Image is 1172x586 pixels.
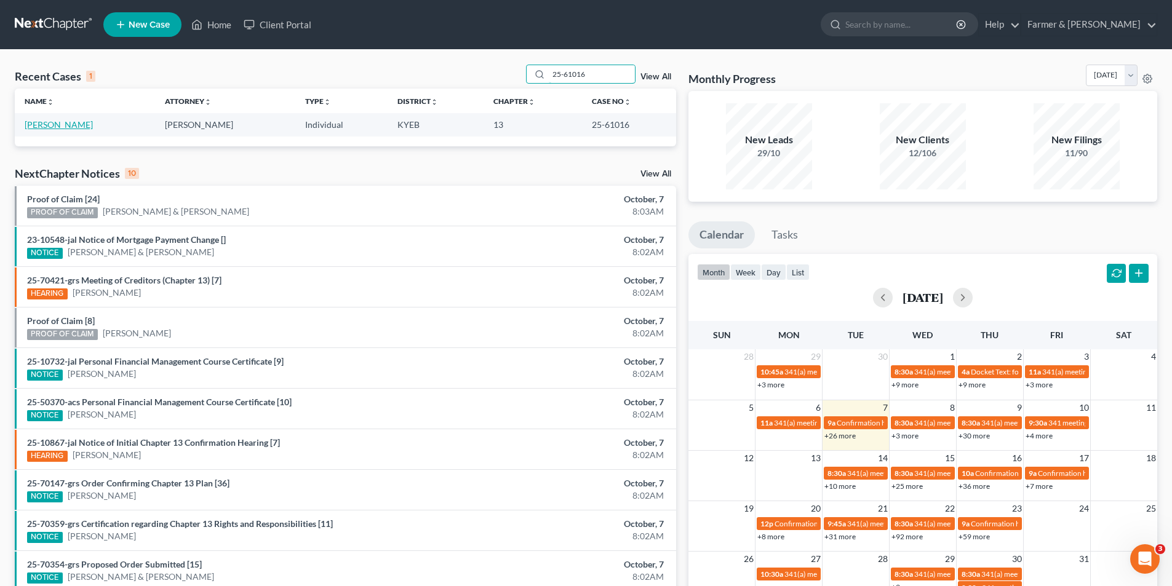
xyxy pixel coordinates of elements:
span: 22 [944,501,956,516]
a: View All [640,73,671,81]
span: 29 [944,552,956,566]
a: +92 more [891,532,923,541]
span: 17 [1078,451,1090,465]
span: 8:30a [895,569,913,579]
div: 8:02AM [460,449,664,461]
span: 8:30a [962,569,980,579]
div: Recent Cases [15,69,95,84]
a: [PERSON_NAME] [68,530,136,542]
span: Confirmation hearing for [PERSON_NAME] & [PERSON_NAME] [775,519,979,528]
div: HEARING [27,288,68,299]
a: 25-70421-grs Meeting of Creditors (Chapter 13) [7] [27,275,221,285]
a: [PERSON_NAME] [68,368,136,380]
span: 9:30a [1029,418,1047,427]
span: New Case [129,20,170,30]
td: Individual [295,113,388,136]
span: 12p [760,519,773,528]
a: 25-50370-acs Personal Financial Management Course Certificate [10] [27,397,292,407]
span: 9a [962,519,970,528]
h2: [DATE] [903,291,943,304]
span: 1 [949,349,956,364]
a: [PERSON_NAME] [68,408,136,421]
span: 3 [1155,544,1165,554]
span: 341(a) meeting for [PERSON_NAME] & [PERSON_NAME] [981,569,1165,579]
div: 8:02AM [460,246,664,258]
span: 13 [810,451,822,465]
div: 12/106 [880,147,966,159]
a: +26 more [824,431,856,440]
span: 10a [962,469,974,478]
span: 341(a) meeting for [PERSON_NAME] [847,519,966,528]
span: 3 [1083,349,1090,364]
span: 341(a) meeting for [PERSON_NAME] [914,418,1033,427]
div: NOTICE [27,491,63,502]
span: 8:30a [827,469,846,478]
a: +30 more [959,431,990,440]
a: Proof of Claim [24] [27,194,100,204]
a: Proof of Claim [8] [27,315,95,326]
a: 25-70359-grs Certification regarding Chapter 13 Rights and Responsibilities [11] [27,518,333,529]
span: 4 [1150,349,1157,364]
span: 9:45a [827,519,846,528]
button: list [786,264,810,280]
span: 23 [1011,501,1023,516]
i: unfold_more [431,98,438,106]
div: New Clients [880,133,966,147]
div: 8:02AM [460,571,664,583]
a: [PERSON_NAME] & [PERSON_NAME] [68,571,214,583]
span: 19 [743,501,755,516]
div: New Filings [1034,133,1120,147]
a: +25 more [891,481,923,491]
span: 341(a) meeting for [PERSON_NAME] [847,469,966,478]
a: Nameunfold_more [25,97,54,106]
span: 341(a) meeting for [PERSON_NAME] [914,367,1033,376]
div: PROOF OF CLAIM [27,207,98,218]
a: Tasks [760,221,809,248]
div: October, 7 [460,477,664,489]
a: +59 more [959,532,990,541]
a: Help [979,14,1020,36]
span: 2 [1016,349,1023,364]
span: 30 [877,349,889,364]
a: +9 more [959,380,986,389]
div: October, 7 [460,437,664,449]
span: 341 meeting for [PERSON_NAME] [1048,418,1158,427]
span: Tue [848,330,864,340]
span: 30 [1011,552,1023,566]
div: October, 7 [460,396,664,408]
span: 10:30a [760,569,783,579]
span: 10 [1078,400,1090,415]
i: unfold_more [624,98,631,106]
span: 8:30a [895,418,913,427]
input: Search by name... [845,13,958,36]
a: Calendar [688,221,755,248]
span: 341(a) meeting for [PERSON_NAME] [914,569,1033,579]
span: 4a [962,367,970,376]
div: PROOF OF CLAIM [27,329,98,340]
a: 25-70147-grs Order Confirming Chapter 13 Plan [36] [27,478,229,488]
a: +3 more [757,380,784,389]
div: October, 7 [460,518,664,530]
i: unfold_more [47,98,54,106]
span: 8:30a [895,367,913,376]
a: [PERSON_NAME] & [PERSON_NAME] [68,246,214,258]
a: Client Portal [237,14,317,36]
div: 8:02AM [460,489,664,502]
a: Home [185,14,237,36]
a: Chapterunfold_more [493,97,535,106]
button: month [697,264,730,280]
a: Districtunfold_more [397,97,438,106]
span: 10:45a [760,367,783,376]
span: 29 [810,349,822,364]
span: Confirmation hearing for [PERSON_NAME] [971,519,1110,528]
i: unfold_more [528,98,535,106]
div: NOTICE [27,572,63,584]
span: 341(a) meeting for [PERSON_NAME] [784,569,903,579]
span: 9a [1029,469,1037,478]
a: 25-70354-grs Proposed Order Submitted [15] [27,559,202,569]
a: Case Nounfold_more [592,97,631,106]
a: Farmer & [PERSON_NAME] [1021,14,1157,36]
span: Sun [713,330,731,340]
span: 26 [743,552,755,566]
div: October, 7 [460,193,664,205]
